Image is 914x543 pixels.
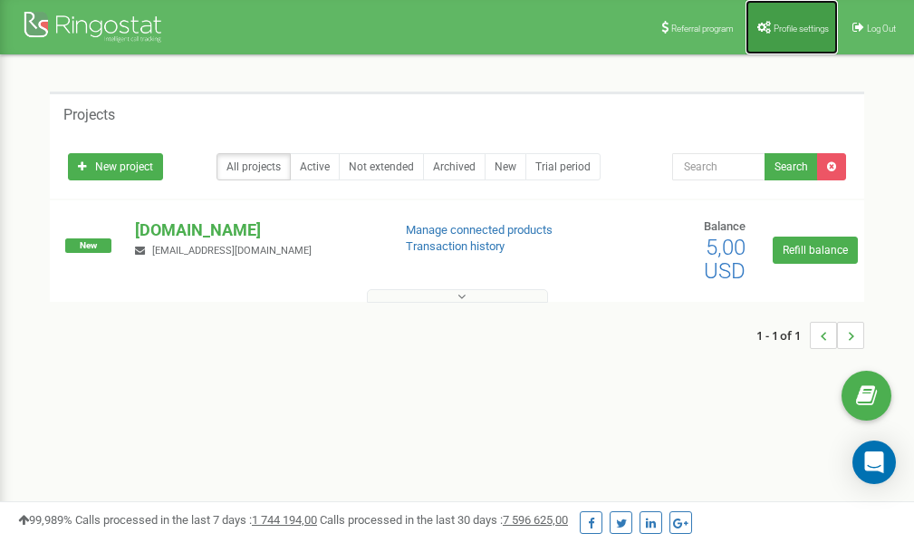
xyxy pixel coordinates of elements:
[773,237,858,264] a: Refill balance
[672,153,765,180] input: Search
[406,223,553,237] a: Manage connected products
[65,238,111,253] span: New
[320,513,568,527] span: Calls processed in the last 30 days :
[704,235,746,284] span: 5,00 USD
[765,153,818,180] button: Search
[774,24,829,34] span: Profile settings
[756,322,810,349] span: 1 - 1 of 1
[216,153,291,180] a: All projects
[503,513,568,527] u: 7 596 625,00
[867,24,896,34] span: Log Out
[406,239,505,253] a: Transaction history
[339,153,424,180] a: Not extended
[485,153,526,180] a: New
[671,24,734,34] span: Referral program
[756,304,864,367] nav: ...
[18,513,72,527] span: 99,989%
[135,218,376,242] p: [DOMAIN_NAME]
[852,441,896,484] div: Open Intercom Messenger
[75,513,317,527] span: Calls processed in the last 7 days :
[290,153,340,180] a: Active
[68,153,163,180] a: New project
[704,219,746,233] span: Balance
[423,153,486,180] a: Archived
[525,153,601,180] a: Trial period
[152,245,312,257] span: [EMAIL_ADDRESS][DOMAIN_NAME]
[252,513,317,527] u: 1 744 194,00
[63,107,115,123] h5: Projects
